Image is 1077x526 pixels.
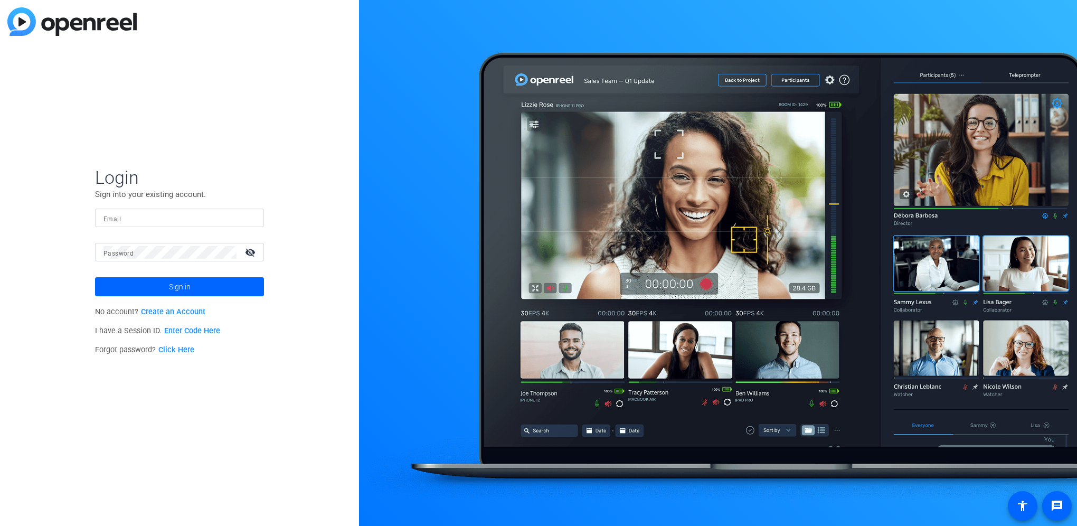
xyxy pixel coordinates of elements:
[239,245,264,260] mat-icon: visibility_off
[141,307,205,316] a: Create an Account
[95,166,264,189] span: Login
[103,212,256,224] input: Enter Email Address
[103,250,134,257] mat-label: Password
[164,326,220,335] a: Enter Code Here
[169,274,191,300] span: Sign in
[95,189,264,200] p: Sign into your existing account.
[103,215,121,223] mat-label: Email
[7,7,137,36] img: blue-gradient.svg
[95,345,194,354] span: Forgot password?
[158,345,194,354] a: Click Here
[95,307,205,316] span: No account?
[1016,500,1029,512] mat-icon: accessibility
[95,277,264,296] button: Sign in
[95,326,220,335] span: I have a Session ID.
[1051,500,1063,512] mat-icon: message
